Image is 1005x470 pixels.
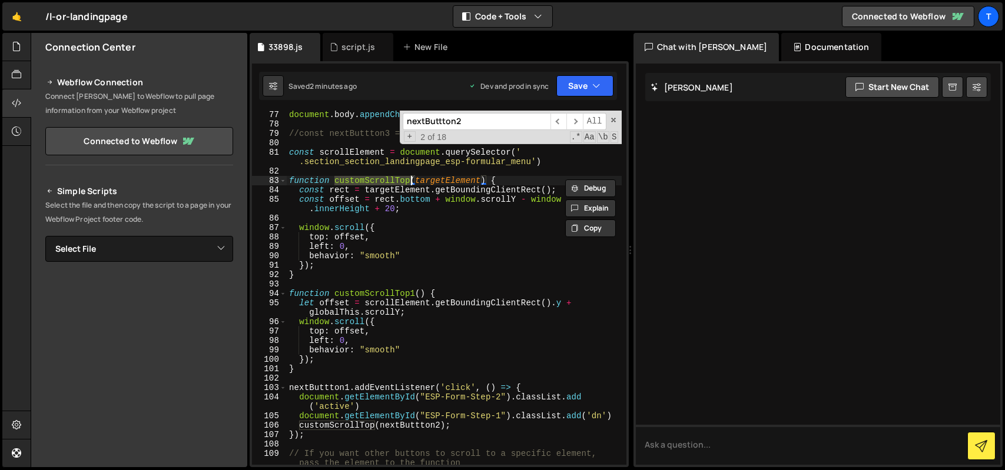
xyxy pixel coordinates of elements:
[252,345,287,355] div: 99
[45,89,233,118] p: Connect [PERSON_NAME] to Webflow to pull page information from your Webflow project
[252,326,287,336] div: 97
[45,75,233,89] h2: Webflow Connection
[252,336,287,345] div: 98
[556,75,613,96] button: Save
[404,131,416,142] span: Toggle Replace mode
[252,383,287,392] div: 103
[252,232,287,242] div: 88
[252,449,287,468] div: 109
[252,270,287,279] div: 92
[845,76,939,98] button: Start new chat
[252,421,287,430] div: 106
[252,261,287,270] div: 91
[252,242,287,251] div: 89
[403,113,550,130] input: Search for
[252,355,287,364] div: 100
[252,138,287,148] div: 80
[252,148,287,166] div: 81
[252,251,287,261] div: 90
[45,41,135,54] h2: Connection Center
[252,411,287,421] div: 105
[45,198,233,226] p: Select the file and then copy the script to a page in your Webflow Project footer code.
[583,131,596,143] span: CaseSensitive Search
[978,6,999,27] a: t
[469,81,549,91] div: Dev and prod in sync
[597,131,609,143] span: Whole Word Search
[310,81,357,91] div: 2 minutes ago
[252,317,287,326] div: 96
[633,33,780,61] div: Chat with [PERSON_NAME]
[570,131,582,143] span: RegExp Search
[252,374,287,383] div: 102
[252,119,287,129] div: 78
[252,176,287,185] div: 83
[2,2,31,31] a: 🤙
[611,131,618,143] span: Search In Selection
[583,113,606,130] span: Alt-Enter
[252,289,287,298] div: 94
[45,9,128,24] div: /l-or-landingpage
[252,166,287,176] div: 82
[781,33,881,61] div: Documentation
[252,439,287,449] div: 108
[416,132,451,142] span: 2 of 18
[252,298,287,317] div: 95
[288,81,357,91] div: Saved
[565,199,616,217] button: Explain
[268,41,303,53] div: 33898.js
[566,113,583,130] span: ​
[252,214,287,223] div: 86
[252,430,287,439] div: 107
[842,6,974,27] a: Connected to Webflow
[252,279,287,289] div: 93
[45,184,233,198] h2: Simple Scripts
[252,110,287,119] div: 77
[252,129,287,138] div: 79
[45,127,233,155] a: Connected to Webflow
[252,392,287,411] div: 104
[565,179,616,197] button: Debug
[252,195,287,214] div: 85
[550,113,567,130] span: ​
[565,219,616,237] button: Copy
[252,185,287,195] div: 84
[651,82,733,93] h2: [PERSON_NAME]
[403,41,452,53] div: New File
[45,281,234,387] iframe: YouTube video player
[453,6,552,27] button: Code + Tools
[252,364,287,374] div: 101
[341,41,375,53] div: script.js
[252,223,287,232] div: 87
